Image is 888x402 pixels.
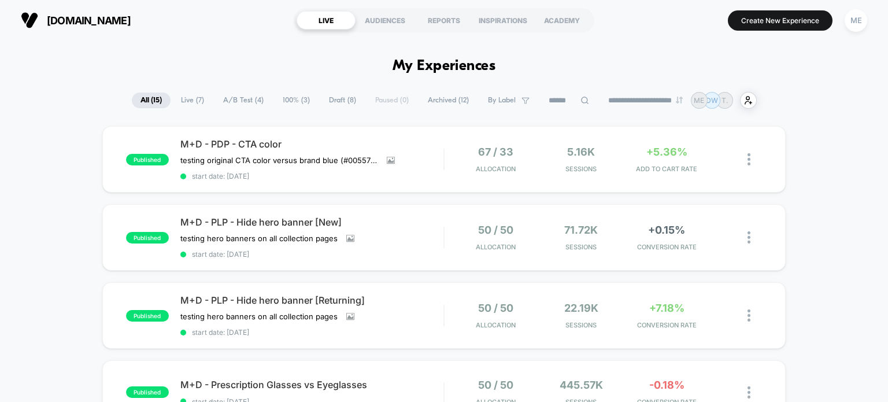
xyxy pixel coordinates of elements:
span: Allocation [476,243,516,251]
span: 100% ( 3 ) [274,93,319,108]
span: ADD TO CART RATE [627,165,706,173]
span: By Label [488,96,516,105]
img: close [748,153,750,165]
div: REPORTS [415,11,473,29]
p: T. [721,96,728,105]
span: Sessions [541,321,621,329]
div: LIVE [297,11,356,29]
span: published [126,310,169,322]
span: 5.16k [567,146,595,158]
span: published [126,386,169,398]
span: M+D - PLP - Hide hero banner [New] [180,216,444,228]
span: 50 / 50 [478,379,513,391]
span: Draft ( 8 ) [320,93,365,108]
span: +5.36% [646,146,687,158]
span: 50 / 50 [478,224,513,236]
span: A/B Test ( 4 ) [214,93,272,108]
span: Allocation [476,321,516,329]
img: close [748,231,750,244]
span: Sessions [541,243,621,251]
span: testing hero banners on all collection pages [180,312,338,321]
button: [DOMAIN_NAME] [17,11,134,29]
span: 71.72k [564,224,598,236]
div: AUDIENCES [356,11,415,29]
span: Archived ( 12 ) [419,93,478,108]
span: published [126,232,169,244]
div: ME [845,9,867,32]
button: ME [841,9,871,32]
span: CONVERSION RATE [627,243,706,251]
span: 445.57k [560,379,603,391]
img: close [748,386,750,399]
span: All ( 15 ) [132,93,171,108]
span: -0.18% [649,379,684,391]
h1: My Experiences [393,58,496,75]
span: testing original CTA color versus brand blue (#005577) versus brand [PERSON_NAME] (#d94d2b) [180,156,378,165]
span: Live ( 7 ) [172,93,213,108]
span: M+D - Prescription Glasses vs Eyeglasses [180,379,444,390]
span: [DOMAIN_NAME] [47,14,131,27]
span: +7.18% [649,302,684,314]
img: close [748,309,750,322]
span: 50 / 50 [478,302,513,314]
button: Create New Experience [728,10,832,31]
span: start date: [DATE] [180,328,444,337]
span: Allocation [476,165,516,173]
span: Sessions [541,165,621,173]
span: 22.19k [564,302,598,314]
p: DW [706,96,718,105]
span: published [126,154,169,165]
p: ME [694,96,704,105]
span: testing hero banners on all collection pages [180,234,338,243]
div: INSPIRATIONS [473,11,532,29]
span: +0.15% [648,224,685,236]
span: start date: [DATE] [180,172,444,180]
span: M+D - PDP - CTA color [180,138,444,150]
span: 67 / 33 [478,146,513,158]
span: CONVERSION RATE [627,321,706,329]
span: M+D - PLP - Hide hero banner [Returning] [180,294,444,306]
img: Visually logo [21,12,38,29]
div: ACADEMY [532,11,591,29]
img: end [676,97,683,104]
span: start date: [DATE] [180,250,444,259]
